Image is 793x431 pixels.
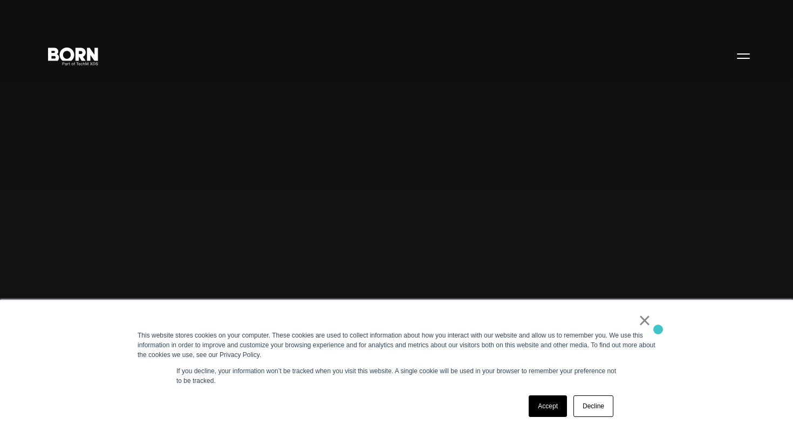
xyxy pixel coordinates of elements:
[529,395,567,417] a: Accept
[573,395,613,417] a: Decline
[638,315,651,325] a: ×
[138,331,655,360] div: This website stores cookies on your computer. These cookies are used to collect information about...
[730,44,756,67] button: Open
[176,366,617,386] p: If you decline, your information won’t be tracked when you visit this website. A single cookie wi...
